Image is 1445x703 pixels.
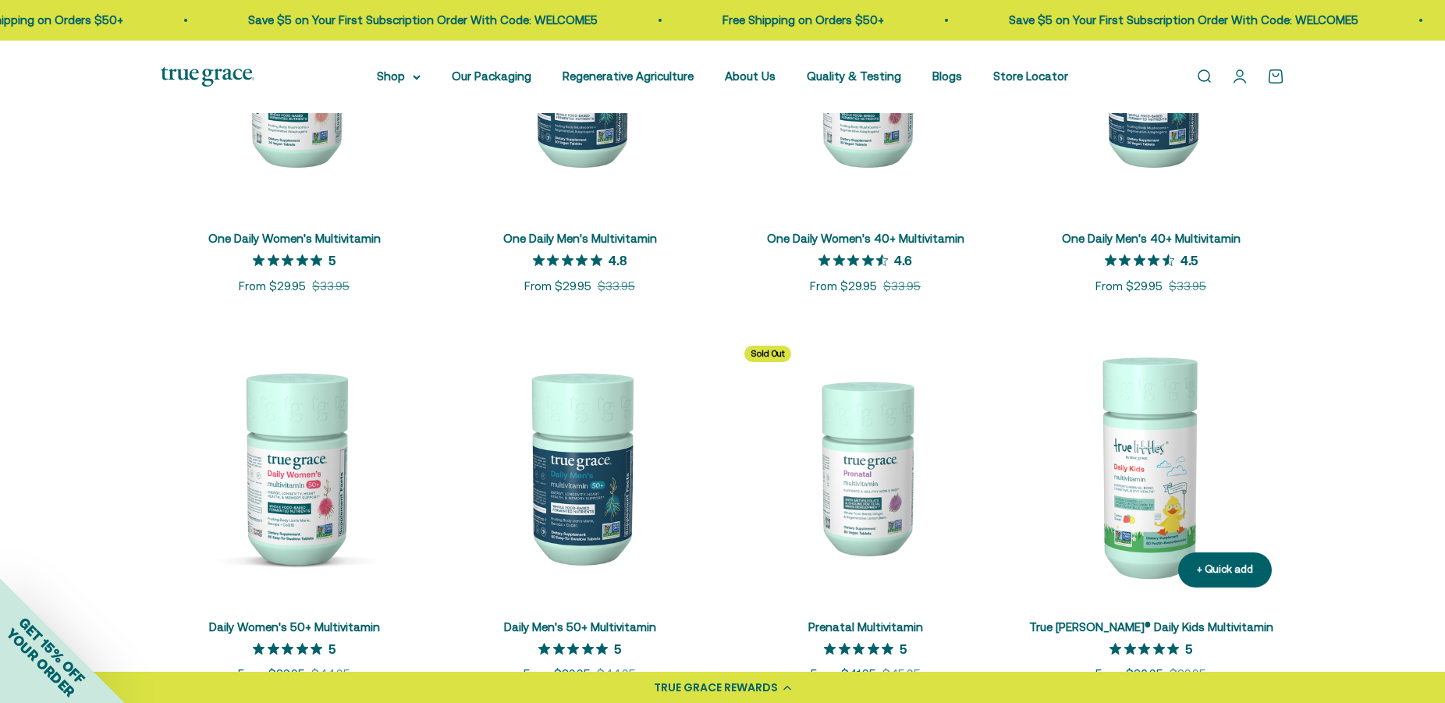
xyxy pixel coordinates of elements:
compare-at-price: $29.95 [1170,665,1206,683]
p: 5 [1185,641,1192,656]
compare-at-price: $44.95 [597,665,636,683]
img: Daily Multivitamin to Support a Healthy Mom & Baby* For women during pre-conception, pregnancy, a... [732,333,999,600]
a: Daily Women's 50+ Multivitamin [209,620,380,634]
span: 5 out of 5 stars rating in total 4 reviews. [824,637,900,659]
a: Daily Men's 50+ Multivitamin [504,620,656,634]
compare-at-price: $45.95 [882,665,921,683]
p: 5 [328,641,336,656]
sale-price: From $39.95 [524,665,591,683]
a: True [PERSON_NAME]® Daily Kids Multivitamin [1029,620,1273,634]
sale-price: From $41.95 [811,665,876,683]
p: 4.6 [894,252,912,268]
p: 5 [328,252,336,268]
compare-at-price: $33.95 [312,277,350,296]
img: Daily Women's 50+ Multivitamin [161,333,428,600]
p: Save $5 on Your First Subscription Order With Code: WELCOME5 [1007,11,1357,30]
button: + Quick add [1178,552,1272,588]
a: One Daily Men's 40+ Multivitamin [1062,232,1241,245]
span: GET 15% OFF [16,614,88,687]
p: 5 [900,641,907,656]
sale-price: From $29.95 [810,277,877,296]
span: 5 out of 5 stars rating in total 14 reviews. [253,637,328,659]
a: Blogs [932,69,962,83]
a: Store Locator [993,69,1068,83]
a: Quality & Testing [807,69,901,83]
compare-at-price: $33.95 [1169,277,1206,296]
a: Regenerative Agriculture [563,69,694,83]
sale-price: From $26.95 [1095,665,1163,683]
a: About Us [725,69,776,83]
p: Save $5 on Your First Subscription Order With Code: WELCOME5 [247,11,596,30]
p: 5 [614,641,621,656]
sale-price: From $29.95 [239,277,306,296]
span: YOUR ORDER [3,625,78,700]
a: One Daily Women's Multivitamin [208,232,381,245]
compare-at-price: $44.95 [311,665,350,683]
a: Our Packaging [452,69,531,83]
span: 4.5 out of 5 stars rating in total 4 reviews. [1105,250,1180,272]
compare-at-price: $33.95 [883,277,921,296]
span: 5 out of 5 stars rating in total 6 reviews. [1109,637,1185,659]
a: One Daily Women's 40+ Multivitamin [767,232,964,245]
p: 4.5 [1180,252,1198,268]
span: 5 out of 5 stars rating in total 4 reviews. [538,637,614,659]
img: Daily Men's 50+ Multivitamin [446,333,713,600]
img: True Littles® Daily Kids Multivitamin [1017,333,1284,600]
div: TRUE GRACE REWARDS [654,680,778,696]
a: Prenatal Multivitamin [808,620,923,634]
sale-price: From $29.95 [1095,277,1163,296]
summary: Shop [377,67,421,86]
sale-price: From $39.95 [238,665,305,683]
span: 4.6 out of 5 stars rating in total 25 reviews. [818,250,894,272]
div: + Quick add [1197,562,1253,578]
span: 5 out of 5 stars rating in total 12 reviews. [253,250,328,272]
a: Free Shipping on Orders $50+ [721,13,882,27]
